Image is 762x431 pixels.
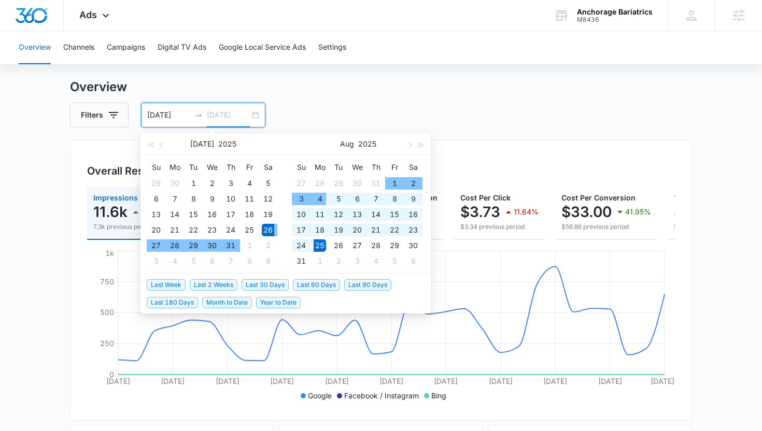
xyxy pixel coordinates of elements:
td: 2025-08-05 [329,191,348,207]
td: 2025-08-27 [348,238,366,253]
div: 21 [370,224,382,236]
td: 2025-08-06 [203,253,221,269]
th: Sa [404,159,422,176]
td: 2025-08-02 [404,176,422,191]
div: 27 [295,177,307,190]
div: 2 [407,177,419,190]
div: 29 [150,177,162,190]
div: 14 [168,208,181,221]
div: 5 [388,255,401,267]
div: 1 [243,239,256,252]
p: 11.64% [514,208,539,215]
td: 2025-07-19 [259,207,277,222]
td: 2025-08-12 [329,207,348,222]
td: 2025-09-05 [385,253,404,269]
td: 2025-08-19 [329,222,348,238]
td: 2025-07-16 [203,207,221,222]
td: 2025-08-08 [385,191,404,207]
tspan: [DATE] [489,377,513,385]
div: 4 [314,193,326,205]
td: 2025-08-24 [292,238,311,253]
td: 2025-07-27 [147,238,165,253]
div: 11 [314,208,326,221]
div: 11 [243,193,256,205]
td: 2025-07-09 [203,191,221,207]
div: 6 [407,255,419,267]
td: 2025-07-01 [184,176,203,191]
div: 6 [351,193,363,205]
div: 22 [388,224,401,236]
td: 2025-08-18 [311,222,329,238]
button: Campaigns [107,31,145,64]
p: 7.3k previous period [93,222,166,232]
tspan: [DATE] [543,377,567,385]
td: 2025-08-03 [147,253,165,269]
h3: Overall Results [87,163,162,179]
div: 19 [332,224,345,236]
div: 9 [262,255,274,267]
p: $3.34 previous period [460,222,539,232]
button: Overview [19,31,51,64]
div: 29 [332,177,345,190]
td: 2025-08-26 [329,238,348,253]
tspan: [DATE] [161,377,185,385]
th: We [203,159,221,176]
td: 2025-07-17 [221,207,240,222]
div: 6 [150,193,162,205]
td: 2025-07-27 [292,176,311,191]
td: 2025-07-31 [366,176,385,191]
div: 8 [388,193,401,205]
th: Fr [240,159,259,176]
td: 2025-08-16 [404,207,422,222]
p: Google [308,390,332,401]
div: 13 [150,208,162,221]
td: 2025-09-02 [329,253,348,269]
div: 16 [407,208,419,221]
td: 2025-08-31 [292,253,311,269]
td: 2025-07-28 [311,176,329,191]
td: 2025-08-10 [292,207,311,222]
td: 2025-09-06 [404,253,422,269]
div: 10 [295,208,307,221]
td: 2025-07-04 [240,176,259,191]
td: 2025-08-21 [366,222,385,238]
td: 2025-08-11 [311,207,329,222]
td: 2025-07-20 [147,222,165,238]
td: 2025-07-10 [221,191,240,207]
input: End date [207,109,250,121]
div: account name [577,8,653,16]
tspan: [DATE] [106,377,130,385]
div: 5 [262,177,274,190]
td: 2025-07-11 [240,191,259,207]
p: 11.6k [93,204,128,220]
div: 30 [407,239,419,252]
th: Th [221,159,240,176]
div: 28 [370,239,382,252]
td: 2025-08-14 [366,207,385,222]
div: 30 [168,177,181,190]
div: 4 [370,255,382,267]
div: 6 [206,255,218,267]
button: 2025 [358,134,376,154]
td: 2025-08-28 [366,238,385,253]
p: $56.86 previous period [561,222,651,232]
div: 26 [262,224,274,236]
td: 2025-08-01 [240,238,259,253]
button: Settings [318,31,346,64]
span: swap-right [194,111,203,119]
span: Total Spend [674,193,716,202]
div: 24 [224,224,237,236]
div: 16 [206,208,218,221]
div: 23 [206,224,218,236]
div: 13 [351,208,363,221]
td: 2025-09-04 [366,253,385,269]
div: 3 [150,255,162,267]
div: 2 [206,177,218,190]
div: 9 [206,193,218,205]
span: Impressions [93,193,138,202]
div: 1 [314,255,326,267]
th: Sa [259,159,277,176]
td: 2025-09-01 [311,253,329,269]
td: 2025-07-29 [329,176,348,191]
div: 7 [370,193,382,205]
